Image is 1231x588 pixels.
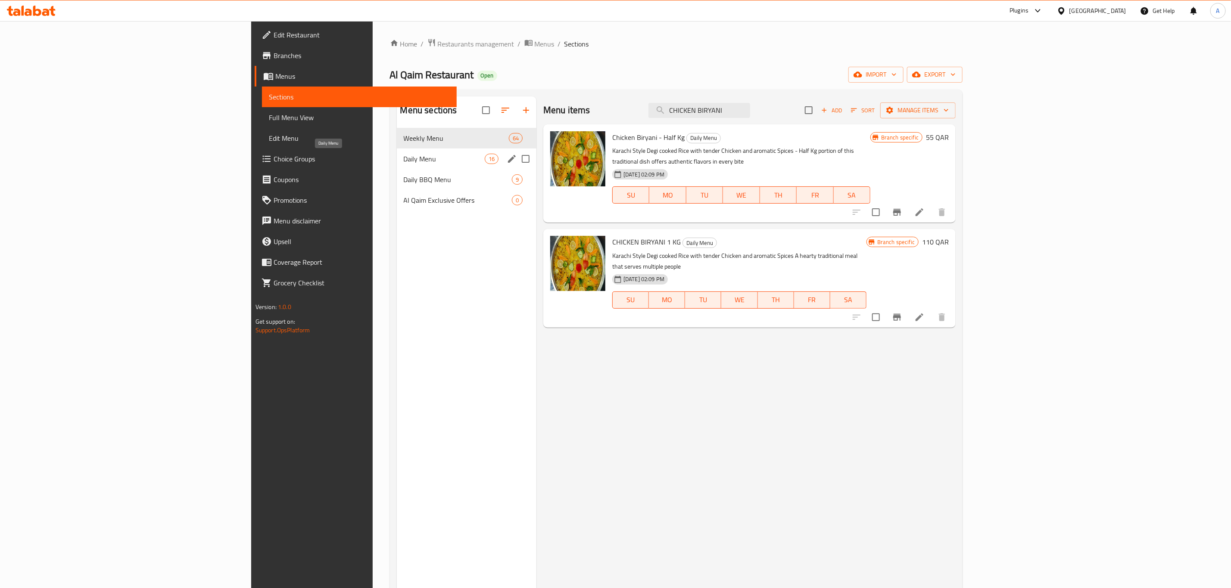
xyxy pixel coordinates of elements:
span: Coupons [274,174,450,185]
span: Open [477,72,497,79]
a: Edit menu item [914,312,925,322]
h6: 110 QAR [922,236,949,248]
span: Al Qaim Restaurant [390,65,474,84]
p: Karachi Style Degi cooked Rice with tender Chicken and aromatic Spices - Half Kg portion of this ... [612,145,870,167]
li: / [518,39,521,49]
button: TU [686,186,723,204]
span: 16 [485,155,498,163]
span: Full Menu View [269,112,450,123]
span: Upsell [274,236,450,247]
div: [GEOGRAPHIC_DATA] [1069,6,1126,15]
a: Full Menu View [262,107,457,128]
span: [DATE] 02:09 PM [620,275,668,283]
a: Edit Restaurant [255,25,457,45]
button: SU [612,291,649,309]
span: Daily BBQ Menu [404,174,512,185]
span: TH [761,294,791,306]
span: Daily Menu [687,133,720,143]
button: TU [685,291,721,309]
span: Branches [274,50,450,61]
span: Restaurants management [438,39,514,49]
span: Branch specific [878,133,922,142]
span: MO [653,189,683,201]
button: delete [932,307,952,328]
span: 64 [509,134,522,142]
button: WE [723,186,760,204]
span: SA [834,294,863,306]
span: Grocery Checklist [274,278,450,288]
span: TH [764,189,793,201]
a: Promotions [255,190,457,210]
a: Edit menu item [914,207,925,217]
span: Select to update [867,203,885,221]
span: Edit Restaurant [274,30,450,40]
input: search [648,103,750,118]
span: 1.0.0 [278,301,291,313]
a: Branches [255,45,457,66]
span: TU [690,189,720,201]
span: FR [798,294,827,306]
img: Chicken Biryani - Half Kg [550,131,605,186]
h6: 55 QAR [926,131,949,143]
button: Branch-specific-item [887,202,907,223]
span: Coverage Report [274,257,450,267]
a: Coverage Report [255,252,457,272]
span: Sort items [845,104,880,117]
button: MO [649,186,686,204]
button: TH [758,291,794,309]
span: Promotions [274,195,450,205]
span: export [914,69,956,80]
a: Choice Groups [255,149,457,169]
button: FR [794,291,830,309]
span: Daily Menu [404,154,485,164]
span: SA [837,189,867,201]
button: WE [721,291,757,309]
nav: breadcrumb [390,38,963,50]
img: CHICKEN BIRYANI 1 KG [550,236,605,291]
span: [DATE] 02:09 PM [620,170,668,179]
button: FR [797,186,833,204]
div: Al Qaim Exclusive Offers0 [397,190,536,210]
span: Weekly Menu [404,133,509,143]
div: Plugins [1010,6,1028,16]
span: Sections [269,92,450,102]
button: MO [649,291,685,309]
span: Select section [800,101,818,119]
span: Menu disclaimer [274,216,450,226]
a: Coupons [255,169,457,190]
span: WE [726,189,756,201]
span: Manage items [887,105,949,116]
h2: Menu items [543,104,590,117]
button: Add [818,104,845,117]
button: SA [834,186,870,204]
span: Branch specific [874,238,918,246]
button: edit [505,152,518,165]
div: Daily BBQ Menu9 [397,169,536,190]
span: SU [616,189,646,201]
span: SU [616,294,645,306]
button: SU [612,186,649,204]
a: Menus [524,38,555,50]
div: items [509,133,523,143]
span: Add item [818,104,845,117]
span: Chicken Biryani - Half Kg [612,131,685,144]
a: Upsell [255,231,457,252]
span: 0 [512,196,522,204]
a: Restaurants management [427,38,514,50]
span: Add [820,105,843,115]
span: Sort [851,105,875,115]
div: Daily Menu16edit [397,149,536,169]
button: SA [830,291,866,309]
span: Choice Groups [274,154,450,164]
a: Menu disclaimer [255,210,457,231]
span: A [1216,6,1220,15]
button: Branch-specific-item [887,307,907,328]
nav: Menu sections [397,124,536,214]
span: Select to update [867,308,885,326]
button: TH [760,186,797,204]
span: Version: [256,301,277,313]
span: TU [689,294,718,306]
a: Sections [262,87,457,107]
